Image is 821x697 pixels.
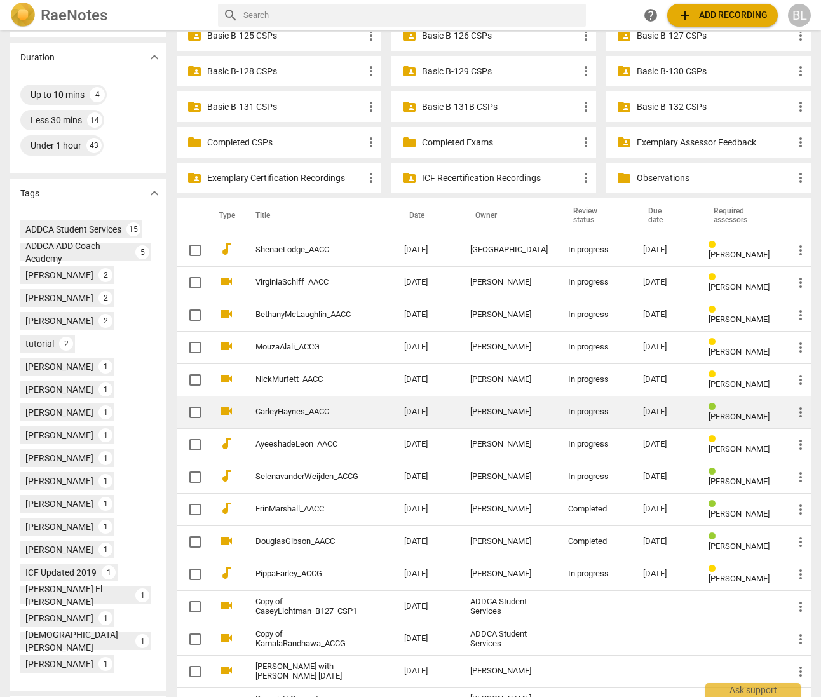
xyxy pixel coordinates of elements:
span: videocam [219,533,234,548]
p: Duration [20,51,55,64]
p: ICF Recertification Recordings [422,172,578,185]
td: [DATE] [394,428,460,461]
button: Upload [667,4,778,27]
span: videocam [219,339,234,354]
td: [DATE] [394,623,460,655]
div: In progress [568,440,623,449]
span: more_vert [793,308,808,323]
span: folder_shared [402,64,417,79]
div: [PERSON_NAME] [25,269,93,281]
div: [DATE] [643,537,688,546]
span: folder [402,135,417,150]
span: more_vert [578,99,594,114]
div: [DATE] [643,310,688,320]
p: Basic B-125 CSPs [207,29,363,43]
td: [DATE] [394,331,460,363]
a: Copy of CaseyLichtman_B127_CSP1 [255,597,358,616]
div: [DATE] [643,278,688,287]
p: Basic B-127 CSPs [637,29,793,43]
p: Basic B-126 CSPs [422,29,578,43]
div: [PERSON_NAME] El [PERSON_NAME] [25,583,130,608]
span: more_vert [793,243,808,258]
div: 1 [98,657,112,671]
span: [PERSON_NAME] [709,477,770,486]
div: 1 [98,405,112,419]
td: [DATE] [394,558,460,590]
div: [PERSON_NAME] [25,315,93,327]
span: folder_shared [616,64,632,79]
a: VirginiaSchiff_AACC [255,278,358,287]
div: [DATE] [643,472,688,482]
div: [PERSON_NAME] [470,407,548,417]
p: Basic B-130 CSPs [637,65,793,78]
span: Review status: in progress [709,370,721,379]
span: more_vert [793,64,808,79]
div: In progress [568,245,623,255]
span: more_vert [793,135,808,150]
span: [PERSON_NAME] [709,315,770,324]
a: CarleyHaynes_AACC [255,407,358,417]
span: more_vert [578,64,594,79]
a: LogoRaeNotes [10,3,208,28]
div: [DATE] [643,375,688,384]
span: more_vert [793,372,808,388]
span: Review status: in progress [709,435,721,444]
span: more_vert [363,135,379,150]
div: 43 [86,138,102,153]
td: [DATE] [394,493,460,525]
div: ADDCA Student Services [25,223,121,236]
p: Observations [637,172,793,185]
div: 2 [59,337,73,351]
div: [GEOGRAPHIC_DATA] [470,245,548,255]
span: more_vert [793,502,808,517]
div: In progress [568,278,623,287]
div: [PERSON_NAME] [470,278,548,287]
h2: RaeNotes [41,6,107,24]
span: Review status: completed [709,499,721,509]
div: BL [788,4,811,27]
span: more_vert [793,632,808,647]
a: PippaFarley_ACCG [255,569,358,579]
div: 2 [98,314,112,328]
span: folder_shared [616,135,632,150]
p: Completed CSPs [207,136,363,149]
span: videocam [219,598,234,613]
span: [PERSON_NAME] [709,412,770,421]
div: ICF Updated 2019 [25,566,97,579]
div: [PERSON_NAME] [470,504,548,514]
div: 1 [98,360,112,374]
span: Review status: completed [709,402,721,412]
div: Less 30 mins [31,114,82,126]
img: Logo [10,3,36,28]
span: [PERSON_NAME] [709,574,770,583]
a: [PERSON_NAME] with [PERSON_NAME] [DATE] [255,662,358,681]
span: folder_shared [187,99,202,114]
div: 5 [135,245,149,259]
span: folder_shared [616,28,632,43]
span: Review status: in progress [709,337,721,347]
div: [PERSON_NAME] [25,520,93,533]
div: In progress [568,407,623,417]
span: more_vert [793,99,808,114]
div: [PERSON_NAME] [470,440,548,449]
span: more_vert [793,534,808,550]
div: [DATE] [643,504,688,514]
div: 1 [98,382,112,396]
p: Basic B-129 CSPs [422,65,578,78]
span: help [643,8,658,23]
span: videocam [219,630,234,646]
div: 1 [98,474,112,488]
th: Type [208,198,240,234]
span: videocam [219,663,234,678]
td: [DATE] [394,525,460,558]
span: more_vert [793,340,808,355]
span: videocam [219,403,234,419]
span: [PERSON_NAME] [709,347,770,356]
span: folder_shared [187,64,202,79]
p: Basic B-128 CSPs [207,65,363,78]
div: [PERSON_NAME] [25,543,93,556]
span: [PERSON_NAME] [709,444,770,454]
th: Required assessors [698,198,783,234]
div: [DATE] [643,440,688,449]
th: Due date [633,198,698,234]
